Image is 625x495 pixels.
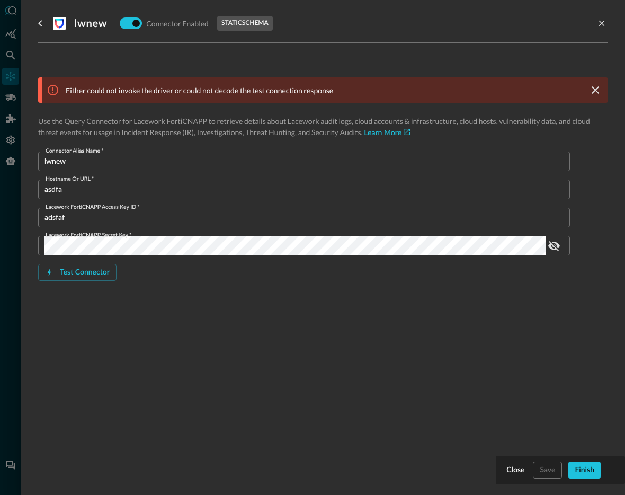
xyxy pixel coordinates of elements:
[46,147,104,155] label: Connector Alias Name
[60,266,110,279] div: Test Connector
[546,237,562,254] button: show password
[46,231,131,240] label: Lacework FortiCNAPP Secret Key
[506,464,524,477] div: Close
[595,17,608,30] button: close-drawer
[53,17,66,30] svg: Lacework FortiCNAPP
[46,175,94,183] label: Hostname or URL
[568,462,601,479] button: Finish
[589,84,602,96] button: clear message banner
[221,19,269,28] p: static schema
[46,203,140,211] label: Lacework FortiCNAPP Access Key ID
[504,462,526,479] button: Close
[364,129,410,137] a: Learn More
[74,17,107,30] h3: lwnew
[32,15,49,32] button: go back
[38,116,608,139] p: Use the Query Connector for Lacework FortiCNAPP to retrieve details about Lacework audit logs, cl...
[38,264,117,281] button: Test Connector
[146,18,209,29] p: Connector Enabled
[575,464,594,477] div: Finish
[66,85,333,96] p: Either could not invoke the driver or could not decode the test connection response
